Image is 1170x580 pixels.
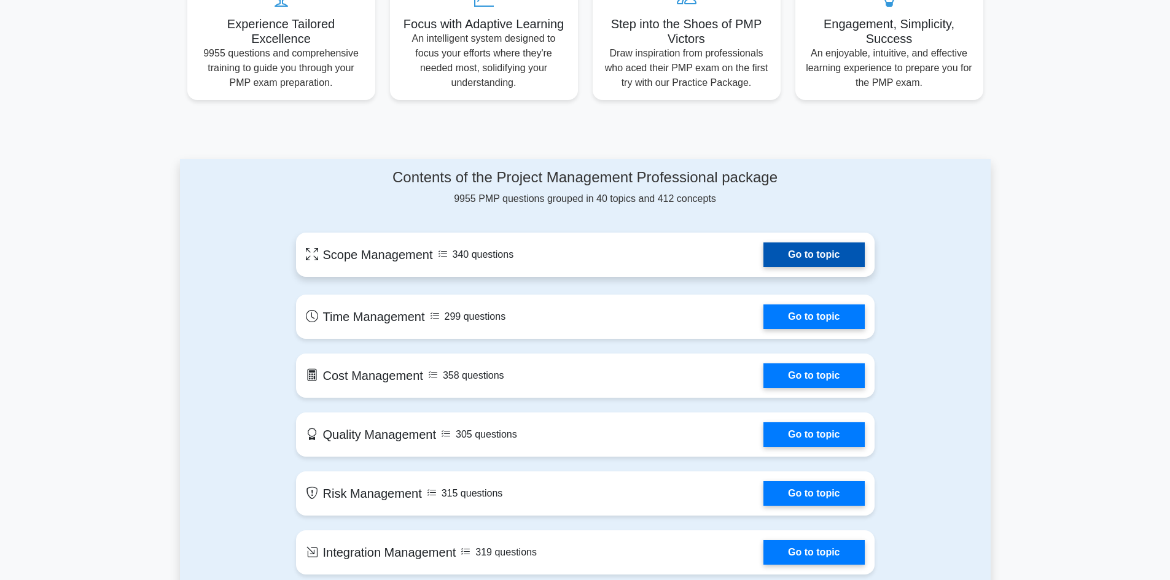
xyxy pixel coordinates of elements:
[400,31,568,90] p: An intelligent system designed to focus your efforts where they're needed most, solidifying your ...
[197,46,365,90] p: 9955 questions and comprehensive training to guide you through your PMP exam preparation.
[763,422,864,447] a: Go to topic
[197,17,365,46] h5: Experience Tailored Excellence
[603,46,771,90] p: Draw inspiration from professionals who aced their PMP exam on the first try with our Practice Pa...
[763,540,864,565] a: Go to topic
[603,17,771,46] h5: Step into the Shoes of PMP Victors
[805,46,973,90] p: An enjoyable, intuitive, and effective learning experience to prepare you for the PMP exam.
[296,169,875,206] div: 9955 PMP questions grouped in 40 topics and 412 concepts
[296,169,875,187] h4: Contents of the Project Management Professional package
[763,363,864,388] a: Go to topic
[805,17,973,46] h5: Engagement, Simplicity, Success
[763,481,864,506] a: Go to topic
[400,17,568,31] h5: Focus with Adaptive Learning
[763,304,864,329] a: Go to topic
[763,242,864,267] a: Go to topic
